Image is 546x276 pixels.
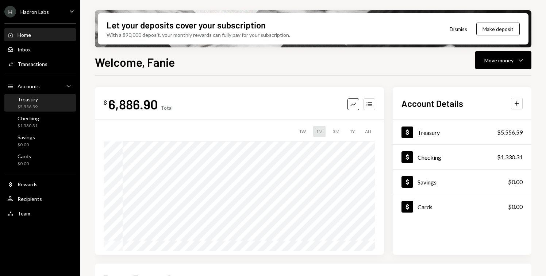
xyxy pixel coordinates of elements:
div: Home [18,32,31,38]
div: H [4,6,16,18]
div: $0.00 [508,178,523,186]
h2: Account Details [401,97,463,109]
div: ALL [362,126,375,137]
div: 1W [296,126,309,137]
a: Checking$1,330.31 [4,113,76,131]
a: Checking$1,330.31 [393,145,531,169]
div: 3M [330,126,342,137]
a: Savings$0.00 [4,132,76,149]
div: $ [104,99,107,106]
div: Team [18,210,30,217]
div: Inbox [18,46,31,53]
div: $0.00 [18,161,31,167]
a: Rewards [4,178,76,191]
div: Let your deposits cover your subscription [107,19,266,31]
div: With a $90,000 deposit, your monthly rewards can fully pay for your subscription. [107,31,290,39]
div: $1,330.31 [18,123,39,129]
a: Treasury$5,556.59 [4,94,76,112]
button: Move money [475,51,531,69]
div: $0.00 [508,202,523,211]
a: Cards$0.00 [4,151,76,168]
div: Treasury [418,129,440,136]
a: Team [4,207,76,220]
div: 1M [313,126,326,137]
div: Hadron Labs [20,9,49,15]
button: Make deposit [476,23,520,35]
div: 6,886.90 [108,96,158,112]
div: $1,330.31 [497,153,523,162]
div: Total [161,105,173,111]
div: Treasury [18,96,38,102]
a: Recipients [4,192,76,205]
div: Checking [18,115,39,121]
a: Savings$0.00 [393,170,531,194]
a: Home [4,28,76,41]
div: Cards [18,153,31,159]
div: Savings [18,134,35,140]
a: Treasury$5,556.59 [393,120,531,144]
div: Cards [418,203,432,210]
div: $5,556.59 [18,104,38,110]
div: Recipients [18,196,42,202]
a: Transactions [4,57,76,70]
div: $0.00 [18,142,35,148]
a: Inbox [4,43,76,56]
div: Rewards [18,181,38,187]
h1: Welcome, Fanie [95,55,175,69]
button: Dismiss [441,20,476,38]
div: Checking [418,154,441,161]
div: Accounts [18,83,40,89]
a: Accounts [4,79,76,93]
div: Savings [418,179,437,186]
div: 1Y [347,126,358,137]
div: Move money [484,57,514,64]
div: $5,556.59 [497,128,523,137]
a: Cards$0.00 [393,194,531,219]
div: Transactions [18,61,47,67]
